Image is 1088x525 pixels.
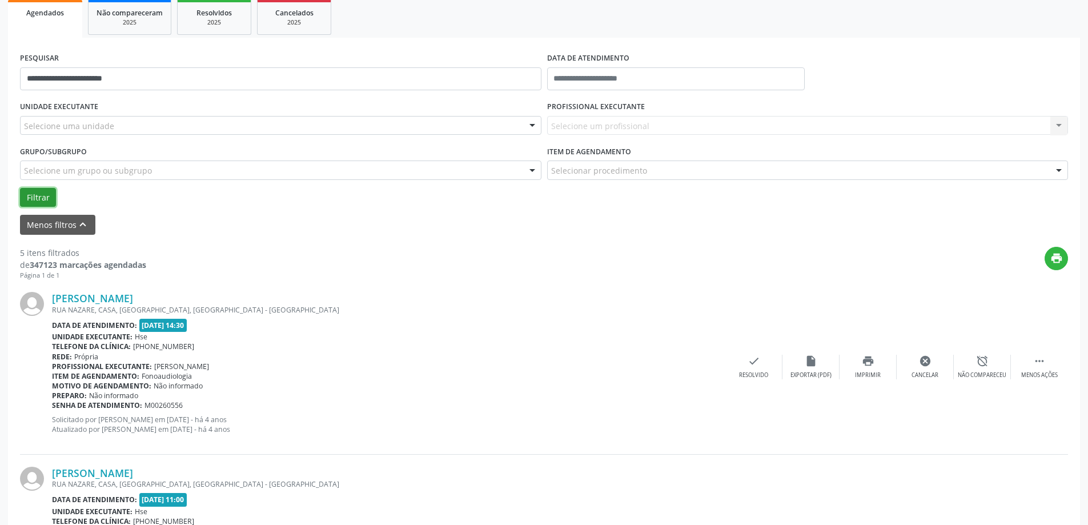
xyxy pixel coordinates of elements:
b: Telefone da clínica: [52,342,131,351]
i: alarm_off [976,355,989,367]
b: Senha de atendimento: [52,400,142,410]
span: Não informado [89,391,138,400]
div: Cancelar [912,371,938,379]
div: Não compareceu [958,371,1006,379]
button: Menos filtroskeyboard_arrow_up [20,215,95,235]
div: Exportar (PDF) [790,371,832,379]
p: Solicitado por [PERSON_NAME] em [DATE] - há 4 anos Atualizado por [PERSON_NAME] em [DATE] - há 4 ... [52,415,725,434]
label: UNIDADE EXECUTANTE [20,98,98,116]
div: RUA NAZARE, CASA, [GEOGRAPHIC_DATA], [GEOGRAPHIC_DATA] - [GEOGRAPHIC_DATA] [52,305,725,315]
label: PESQUISAR [20,50,59,67]
span: Selecione uma unidade [24,120,114,132]
b: Data de atendimento: [52,320,137,330]
i: cancel [919,355,932,367]
i: keyboard_arrow_up [77,218,89,231]
span: Hse [135,332,147,342]
span: [DATE] 14:30 [139,319,187,332]
span: Não compareceram [97,8,163,18]
div: RUA NAZARE, CASA, [GEOGRAPHIC_DATA], [GEOGRAPHIC_DATA] - [GEOGRAPHIC_DATA] [52,479,897,489]
span: Própria [74,352,98,362]
span: Selecione um grupo ou subgrupo [24,165,152,177]
span: Resolvidos [196,8,232,18]
img: img [20,467,44,491]
span: [DATE] 11:00 [139,493,187,506]
div: 2025 [266,18,323,27]
b: Data de atendimento: [52,495,137,504]
span: M00260556 [144,400,183,410]
div: Resolvido [739,371,768,379]
div: de [20,259,146,271]
label: Item de agendamento [547,143,631,161]
a: [PERSON_NAME] [52,467,133,479]
div: Página 1 de 1 [20,271,146,280]
strong: 347123 marcações agendadas [30,259,146,270]
b: Profissional executante: [52,362,152,371]
i: print [1050,252,1063,264]
div: Menos ações [1021,371,1058,379]
b: Item de agendamento: [52,371,139,381]
button: print [1045,247,1068,270]
span: [PHONE_NUMBER] [133,342,194,351]
span: Cancelados [275,8,314,18]
a: [PERSON_NAME] [52,292,133,304]
span: Selecionar procedimento [551,165,647,177]
i:  [1033,355,1046,367]
b: Unidade executante: [52,332,133,342]
div: 2025 [97,18,163,27]
b: Rede: [52,352,72,362]
i: print [862,355,874,367]
span: Fonoaudiologia [142,371,192,381]
span: [PERSON_NAME] [154,362,209,371]
div: 2025 [186,18,243,27]
div: 5 itens filtrados [20,247,146,259]
span: Não informado [154,381,203,391]
img: img [20,292,44,316]
label: PROFISSIONAL EXECUTANTE [547,98,645,116]
b: Unidade executante: [52,507,133,516]
label: Grupo/Subgrupo [20,143,87,161]
b: Motivo de agendamento: [52,381,151,391]
label: DATA DE ATENDIMENTO [547,50,629,67]
i: insert_drive_file [805,355,817,367]
i: check [748,355,760,367]
span: Hse [135,507,147,516]
button: Filtrar [20,188,56,207]
div: Imprimir [855,371,881,379]
span: Agendados [26,8,64,18]
b: Preparo: [52,391,87,400]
